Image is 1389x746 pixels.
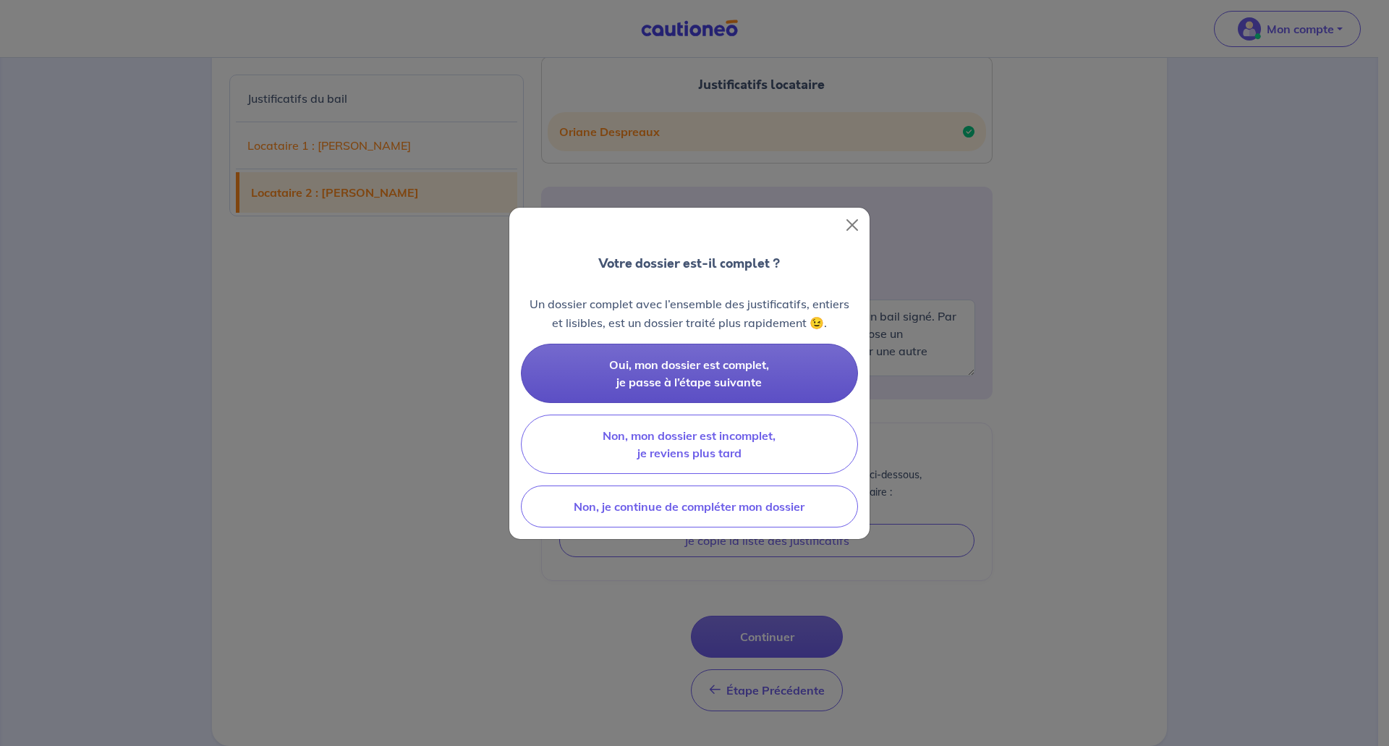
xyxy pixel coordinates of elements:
span: Non, mon dossier est incomplet, je reviens plus tard [603,428,776,460]
button: Oui, mon dossier est complet, je passe à l’étape suivante [521,344,858,403]
p: Votre dossier est-il complet ? [598,254,780,273]
button: Close [841,213,864,237]
span: Non, je continue de compléter mon dossier [574,499,804,514]
p: Un dossier complet avec l’ensemble des justificatifs, entiers et lisibles, est un dossier traité ... [521,294,858,332]
button: Non, mon dossier est incomplet, je reviens plus tard [521,415,858,474]
button: Non, je continue de compléter mon dossier [521,486,858,527]
span: Oui, mon dossier est complet, je passe à l’étape suivante [609,357,769,389]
